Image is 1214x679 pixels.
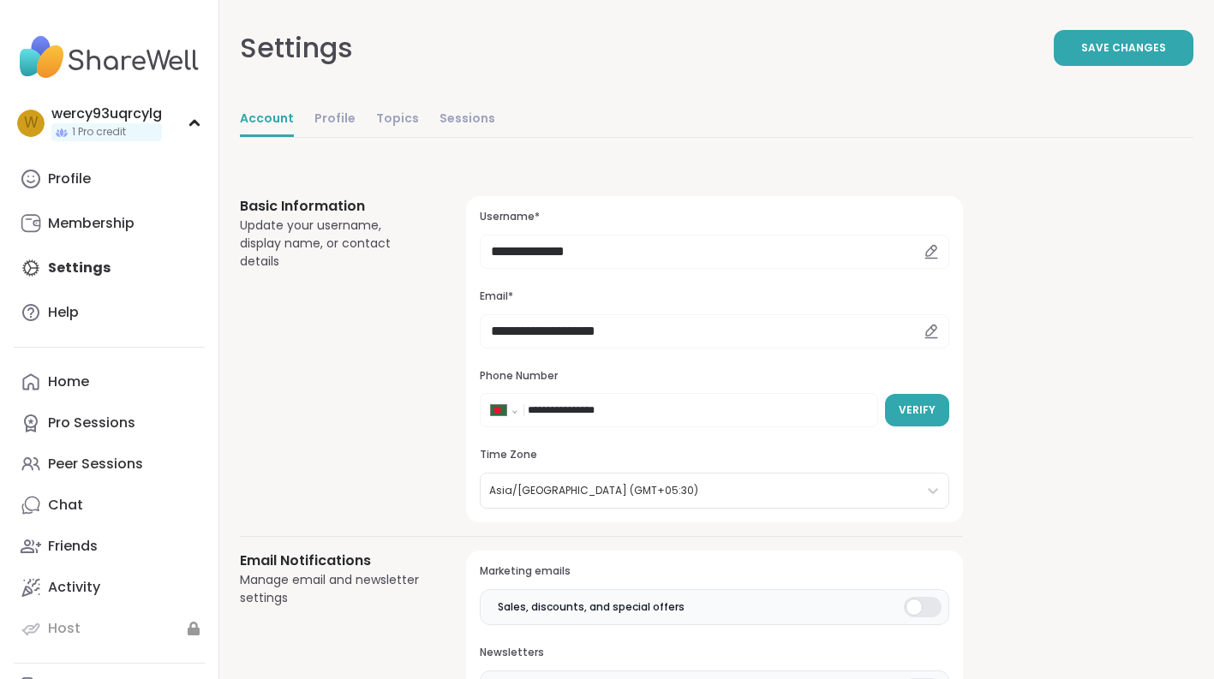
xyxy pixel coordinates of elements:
a: Membership [14,203,205,244]
a: Profile [14,158,205,200]
h3: Email* [480,289,949,304]
a: Topics [376,103,419,137]
span: 1 Pro credit [72,125,126,140]
div: wercy93uqrcylg [51,104,162,123]
div: Friends [48,537,98,556]
h3: Username* [480,210,949,224]
div: Chat [48,496,83,515]
h3: Email Notifications [240,551,425,571]
h3: Time Zone [480,448,949,462]
a: Pro Sessions [14,402,205,444]
div: Home [48,372,89,391]
a: Friends [14,526,205,567]
a: Sessions [440,103,495,137]
a: Profile [314,103,356,137]
button: Save Changes [1054,30,1193,66]
span: Sales, discounts, and special offers [498,599,685,615]
h3: Marketing emails [480,564,949,579]
a: Help [14,292,205,333]
a: Peer Sessions [14,444,205,485]
span: Save Changes [1081,40,1166,56]
a: Chat [14,485,205,526]
div: Membership [48,214,135,233]
a: Host [14,608,205,649]
span: Verify [899,402,936,418]
img: ShareWell Nav Logo [14,27,205,87]
div: Profile [48,170,91,188]
div: Host [48,619,81,638]
div: Settings [240,27,353,68]
h3: Newsletters [480,646,949,660]
h3: Phone Number [480,369,949,384]
div: Pro Sessions [48,414,135,432]
div: Update your username, display name, or contact details [240,217,425,271]
h3: Basic Information [240,196,425,217]
a: Home [14,361,205,402]
div: Activity [48,578,100,597]
span: w [24,112,39,134]
div: Peer Sessions [48,455,143,474]
a: Activity [14,567,205,608]
div: Help [48,303,79,322]
button: Verify [885,394,949,426]
a: Account [240,103,294,137]
div: Manage email and newsletter settings [240,571,425,607]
